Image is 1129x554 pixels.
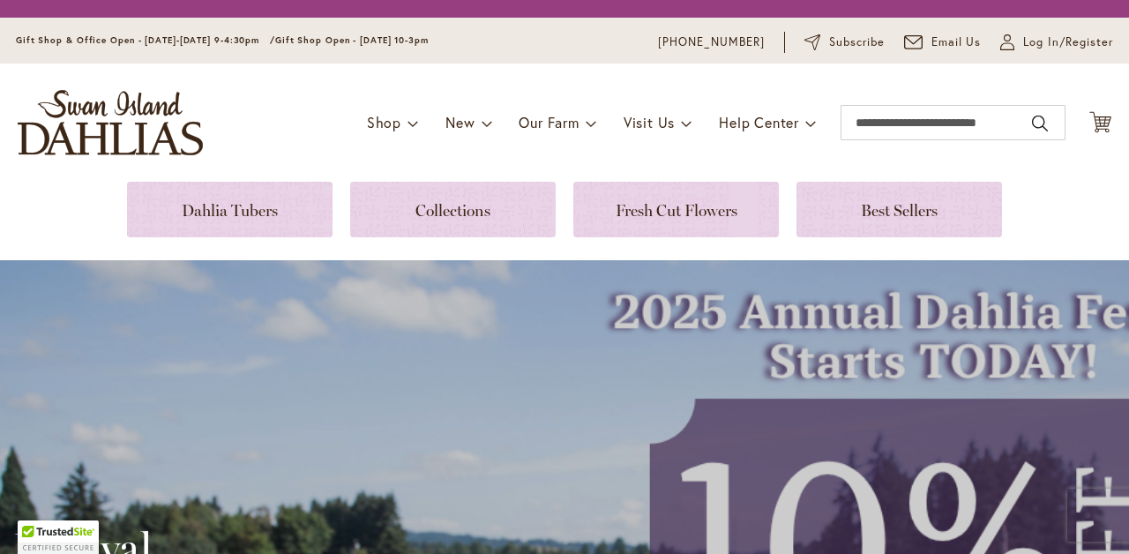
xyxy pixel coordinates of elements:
span: Log In/Register [1023,34,1113,51]
span: Email Us [931,34,982,51]
a: [PHONE_NUMBER] [658,34,765,51]
a: Email Us [904,34,982,51]
span: Shop [367,113,401,131]
span: Gift Shop Open - [DATE] 10-3pm [275,34,429,46]
button: Search [1032,109,1048,138]
a: Subscribe [804,34,885,51]
span: Our Farm [519,113,579,131]
span: New [445,113,475,131]
span: Visit Us [624,113,675,131]
a: store logo [18,90,203,155]
a: Log In/Register [1000,34,1113,51]
span: Gift Shop & Office Open - [DATE]-[DATE] 9-4:30pm / [16,34,275,46]
span: Subscribe [829,34,885,51]
span: Help Center [719,113,799,131]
